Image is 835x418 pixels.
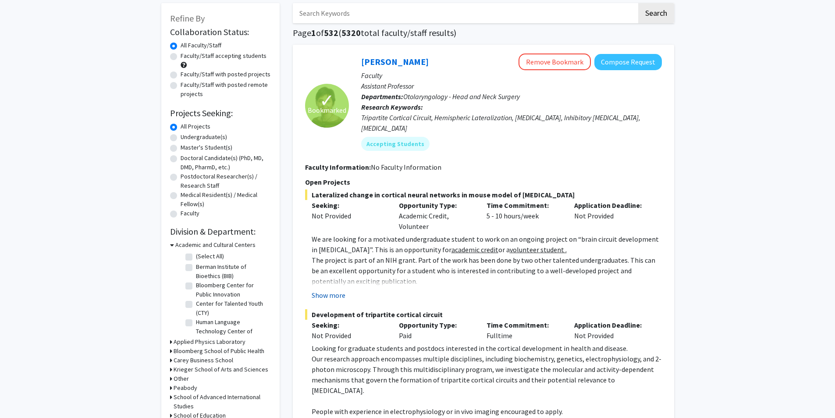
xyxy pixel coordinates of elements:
h3: Academic and Cultural Centers [175,240,256,250]
span: ✓ [320,96,334,105]
u: volunteer student . [510,245,567,254]
p: Looking for graduate students and postdocs interested in the cortical development in health and d... [312,343,662,354]
p: We are looking for a motivated undergraduate student to work on an ongoing project on “brain circ... [312,234,662,255]
div: Tripartite Cortical Circuit, Hemispheric Lateralization, [MEDICAL_DATA], Inhibitory [MEDICAL_DATA... [361,112,662,133]
h3: Peabody [174,383,197,393]
p: Time Commitment: [487,200,561,211]
label: Faculty/Staff with posted projects [181,70,270,79]
span: Otolaryngology - Head and Neck Surgery [403,92,520,101]
div: Fulltime [480,320,568,341]
b: Research Keywords: [361,103,423,111]
div: Not Provided [568,320,655,341]
a: [PERSON_NAME] [361,56,429,67]
span: 1 [311,27,316,38]
label: All Faculty/Staff [181,41,221,50]
div: 5 - 10 hours/week [480,200,568,232]
h3: Applied Physics Laboratory [174,337,245,347]
input: Search Keywords [293,3,637,23]
p: Faculty [361,70,662,81]
div: Not Provided [312,211,386,221]
h2: Division & Department: [170,226,271,237]
p: Seeking: [312,320,386,330]
span: Lateralized change in cortical neural networks in mouse model of [MEDICAL_DATA] [305,189,662,200]
p: Application Deadline: [574,200,649,211]
span: Development of tripartite cortical circuit [305,309,662,320]
label: Doctoral Candidate(s) (PhD, MD, DMD, PharmD, etc.) [181,154,271,172]
b: Departments: [361,92,403,101]
span: 532 [324,27,338,38]
p: People with experience in electrophysiology or in vivo imaging encouraged to apply. [312,406,662,417]
h1: Page of ( total faculty/staff results) [293,28,674,38]
span: Refine By [170,13,205,24]
p: Opportunity Type: [399,320,473,330]
label: Medical Resident(s) / Medical Fellow(s) [181,190,271,209]
label: Center for Talented Youth (CTY) [196,299,269,318]
label: Undergraduate(s) [181,132,227,142]
b: Faculty Information: [305,163,371,171]
button: Show more [312,290,345,300]
div: Academic Credit, Volunteer [392,200,480,232]
h3: School of Advanced International Studies [174,393,271,411]
label: (Select All) [196,252,224,261]
label: Faculty [181,209,199,218]
label: Master's Student(s) [181,143,232,152]
p: Our research approach encompasses multiple disciplines, including biochemistry, genetics, electro... [312,354,662,396]
h2: Projects Seeking: [170,108,271,118]
label: Postdoctoral Researcher(s) / Research Staff [181,172,271,190]
p: Seeking: [312,200,386,211]
label: Berman Institute of Bioethics (BIB) [196,262,269,281]
div: Not Provided [312,330,386,341]
p: Assistant Professor [361,81,662,91]
button: Compose Request to Tara Deemyad [594,54,662,70]
h3: Carey Business School [174,356,233,365]
label: All Projects [181,122,210,131]
label: Faculty/Staff accepting students [181,51,266,61]
label: Human Language Technology Center of Excellence (HLTCOE) [196,318,269,345]
div: Paid [392,320,480,341]
p: Application Deadline: [574,320,649,330]
p: Opportunity Type: [399,200,473,211]
label: Faculty/Staff with posted remote projects [181,80,271,99]
h3: Other [174,374,189,383]
button: Search [638,3,674,23]
p: Time Commitment: [487,320,561,330]
span: No Faculty Information [371,163,441,171]
p: The project is part of an NIH grant. Part of the work has been done by two other talented undergr... [312,255,662,286]
span: 5320 [341,27,361,38]
u: academic credit [451,245,498,254]
label: Bloomberg Center for Public Innovation [196,281,269,299]
iframe: Chat [7,379,37,411]
h2: Collaboration Status: [170,27,271,37]
button: Remove Bookmark [519,54,591,70]
h3: Bloomberg School of Public Health [174,347,264,356]
p: Open Projects [305,177,662,187]
span: Bookmarked [308,105,346,115]
div: Not Provided [568,200,655,232]
mat-chip: Accepting Students [361,137,430,151]
h3: Krieger School of Arts and Sciences [174,365,268,374]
